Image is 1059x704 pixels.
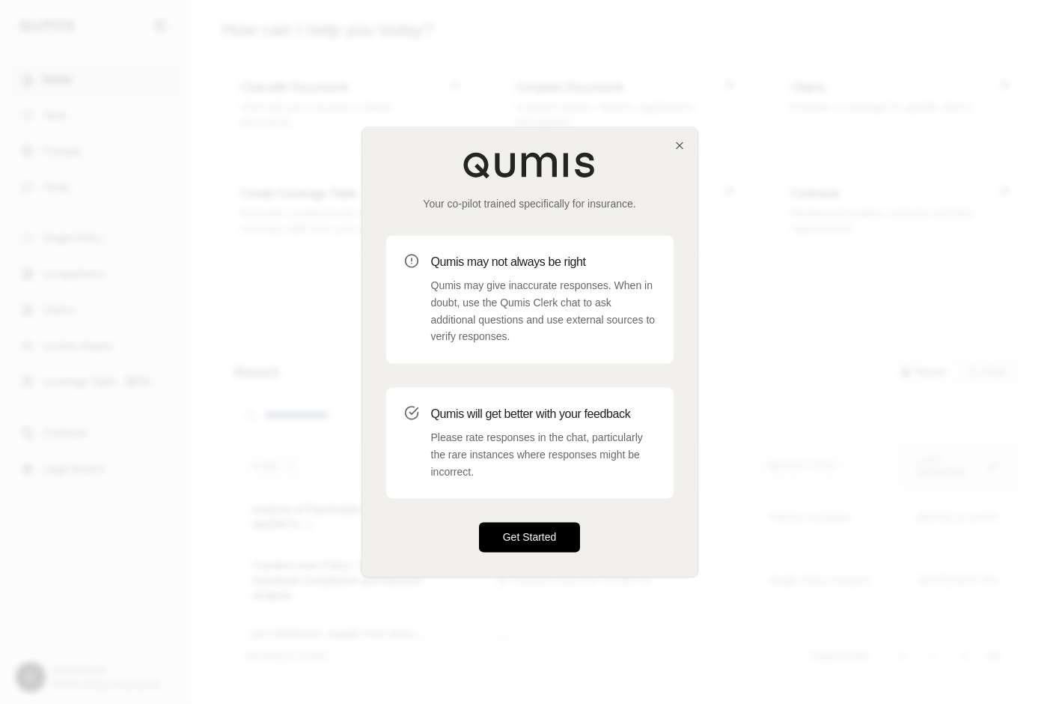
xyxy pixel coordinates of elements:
[386,196,674,211] p: Your co-pilot trained specifically for insurance.
[463,151,597,178] img: Qumis Logo
[431,405,656,423] h3: Qumis will get better with your feedback
[431,277,656,345] p: Qumis may give inaccurate responses. When in doubt, use the Qumis Clerk chat to ask additional qu...
[431,253,656,271] h3: Qumis may not always be right
[431,429,656,480] p: Please rate responses in the chat, particularly the rare instances where responses might be incor...
[479,523,581,553] button: Get Started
